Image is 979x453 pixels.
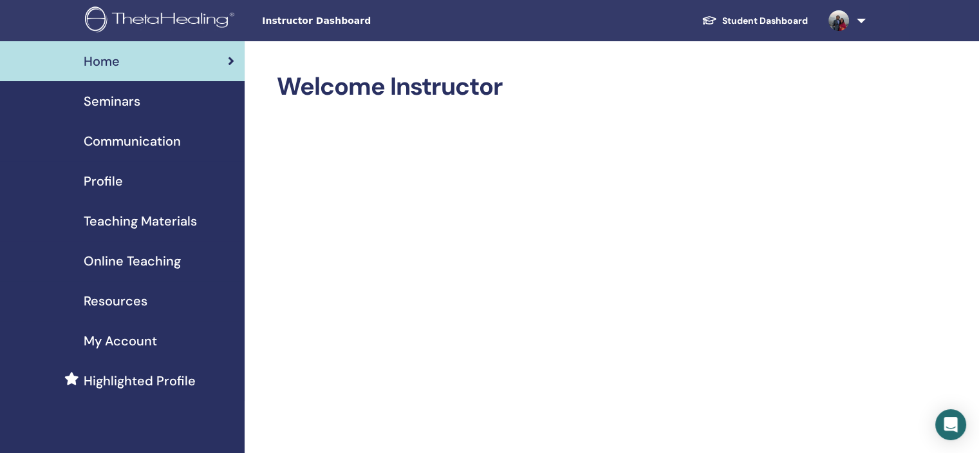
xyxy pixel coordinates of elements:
[84,52,120,71] span: Home
[84,291,147,311] span: Resources
[691,9,818,33] a: Student Dashboard
[702,15,717,26] img: graduation-cap-white.svg
[85,6,239,35] img: logo.png
[84,211,197,231] span: Teaching Materials
[84,371,196,390] span: Highlighted Profile
[84,331,157,351] span: My Account
[84,131,181,151] span: Communication
[828,10,849,31] img: default.jpg
[935,409,966,440] div: Open Intercom Messenger
[84,251,181,271] span: Online Teaching
[262,14,455,28] span: Instructor Dashboard
[84,92,140,111] span: Seminars
[84,171,123,191] span: Profile
[277,72,863,102] h2: Welcome Instructor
